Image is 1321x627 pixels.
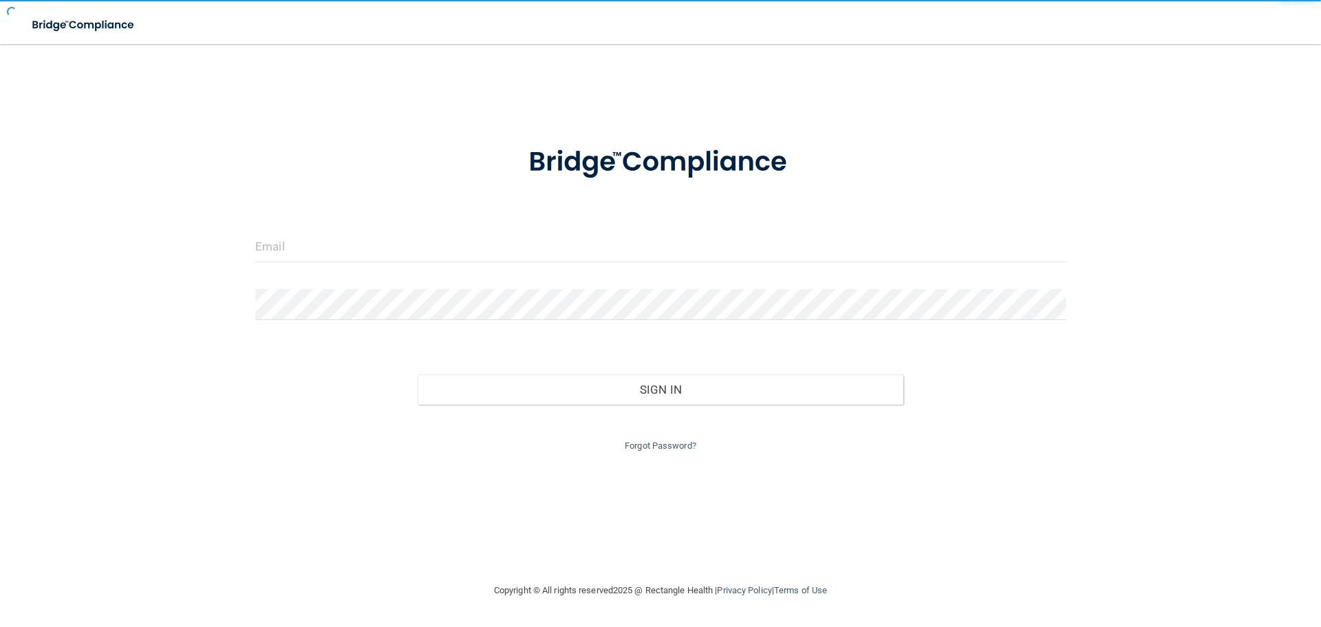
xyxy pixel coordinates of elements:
div: Copyright © All rights reserved 2025 @ Rectangle Health | | [409,568,912,613]
a: Forgot Password? [625,440,696,451]
button: Sign In [418,374,904,405]
input: Email [255,231,1066,262]
a: Privacy Policy [717,585,771,595]
img: bridge_compliance_login_screen.278c3ca4.svg [21,11,147,39]
img: bridge_compliance_login_screen.278c3ca4.svg [500,127,821,198]
a: Terms of Use [774,585,827,595]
